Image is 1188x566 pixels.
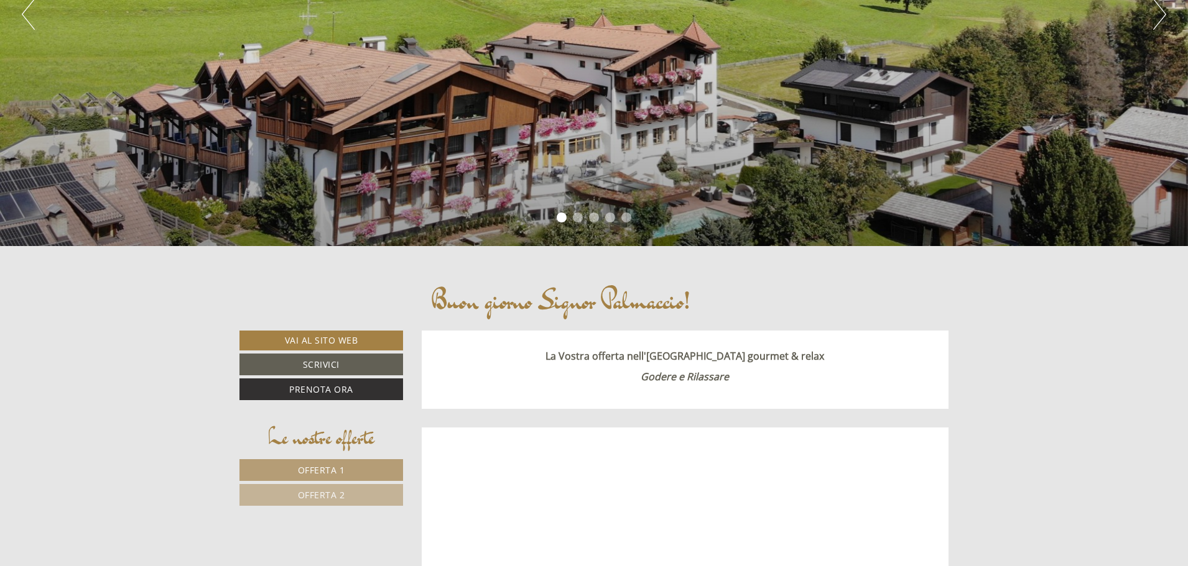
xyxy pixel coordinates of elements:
[239,331,403,350] a: Vai al sito web
[220,9,271,30] div: lunedì
[290,36,471,46] div: Lei
[239,354,403,375] a: Scrivici
[641,370,729,383] strong: Godere e Rilassare
[239,422,403,453] div: Le nostre offerte
[284,34,481,71] div: Buon giorno, come possiamo aiutarla?
[428,327,491,349] button: Invia
[239,378,403,400] a: Prenota ora
[431,286,690,315] h1: Buon giorno Signor Palmaccio!
[298,464,345,476] span: Offerta 1
[298,489,345,501] span: Offerta 2
[290,60,471,69] small: 16:18
[545,349,824,363] strong: La Vostra offerta nell'[GEOGRAPHIC_DATA] gourmet & relax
